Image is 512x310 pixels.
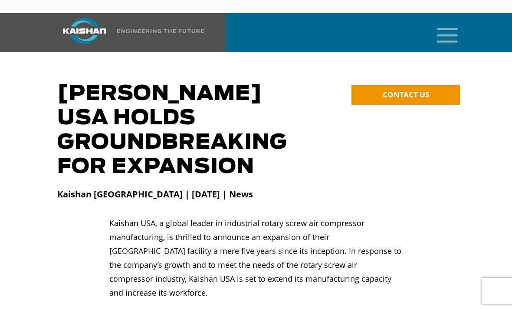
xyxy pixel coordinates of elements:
a: mobile menu [433,25,448,40]
a: CONTACT US [351,85,460,105]
a: Kaishan USA [52,13,206,52]
span: Kaishan USA, a global leader in industrial rotary screw air compressor manufacturing, is thrilled... [109,218,401,298]
span: [PERSON_NAME] USA Holds Groundbreaking for Expansion [57,83,287,177]
strong: Kaishan [GEOGRAPHIC_DATA] | [DATE] | News [57,188,253,200]
span: CONTACT US [383,90,429,100]
img: kaishan logo [52,18,117,44]
img: Engineering the future [117,29,204,33]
